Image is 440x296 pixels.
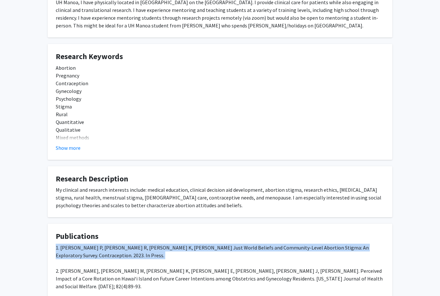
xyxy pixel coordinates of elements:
button: Show more [56,144,81,152]
h4: Research Description [56,175,384,184]
div: My clinical and research interests include: medical education, clinical decision aid development,... [56,186,384,209]
div: Abortion Pregnancy Contraception Gynecology Psychology Stigma Rural Quantitative Qualitative Mixe... [56,64,384,165]
iframe: Chat [5,267,27,291]
h4: Research Keywords [56,52,384,62]
h4: Publications [56,232,384,241]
